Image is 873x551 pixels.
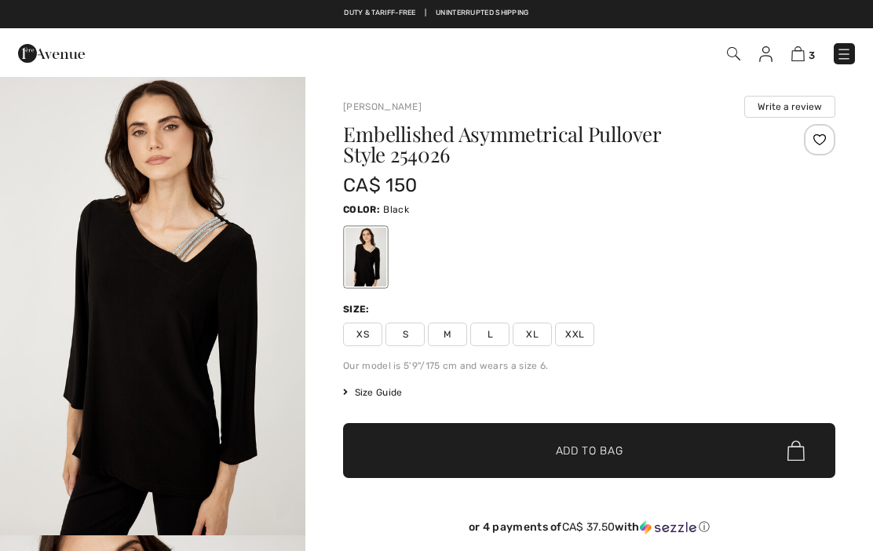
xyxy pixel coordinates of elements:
[345,228,386,286] div: Black
[343,302,373,316] div: Size:
[787,440,805,461] img: Bag.svg
[562,520,615,534] span: CA$ 37.50
[556,443,623,459] span: Add to Bag
[343,520,835,535] div: or 4 payments of with
[18,38,85,69] img: 1ère Avenue
[744,96,835,118] button: Write a review
[18,45,85,60] a: 1ère Avenue
[343,204,380,215] span: Color:
[513,323,552,346] span: XL
[343,385,402,400] span: Size Guide
[809,49,815,61] span: 3
[428,323,467,346] span: M
[791,46,805,61] img: Shopping Bag
[343,124,753,165] h1: Embellished Asymmetrical Pullover Style 254026
[343,174,417,196] span: CA$ 150
[343,101,422,112] a: [PERSON_NAME]
[470,323,510,346] span: L
[727,47,740,60] img: Search
[343,323,382,346] span: XS
[343,423,835,478] button: Add to Bag
[759,46,773,62] img: My Info
[836,46,852,62] img: Menu
[343,520,835,540] div: or 4 payments ofCA$ 37.50withSezzle Click to learn more about Sezzle
[343,359,835,373] div: Our model is 5'9"/175 cm and wears a size 6.
[791,44,815,63] a: 3
[385,323,425,346] span: S
[555,323,594,346] span: XXL
[640,520,696,535] img: Sezzle
[383,204,409,215] span: Black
